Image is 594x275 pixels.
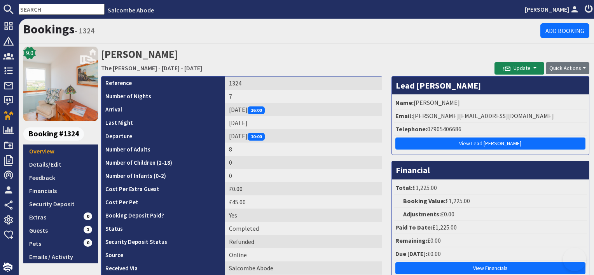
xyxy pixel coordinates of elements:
[525,5,580,14] a: [PERSON_NAME]
[225,90,382,103] td: 7
[394,234,587,247] li: £0.00
[392,161,589,179] h3: Financial
[494,62,544,75] button: Update
[23,224,98,237] a: Guests1
[101,222,225,235] th: Status
[248,106,265,114] span: 16:00
[162,64,202,72] a: [DATE] - [DATE]
[395,262,585,274] a: View Financials
[394,208,587,221] li: £0.00
[23,21,75,37] a: Bookings
[248,133,265,141] span: 10:00
[101,209,225,222] th: Booking Deposit Paid?
[395,137,585,150] a: View Lead [PERSON_NAME]
[101,169,225,182] th: Number of Infants (0-2)
[394,195,587,208] li: £1,225.00
[101,103,225,116] th: Arrival
[403,210,441,218] strong: Adjustments:
[101,47,494,74] h2: [PERSON_NAME]
[394,221,587,234] li: £1,225.00
[394,123,587,136] li: 07905406686
[225,235,382,248] td: Refunded
[395,250,427,258] strong: Due [DATE]:
[503,64,531,71] span: Update
[23,197,98,211] a: Security Deposit
[101,235,225,248] th: Security Deposit Status
[101,143,225,156] th: Number of Adults
[158,64,161,72] span: -
[225,222,382,235] td: Completed
[101,261,225,275] th: Received Via
[3,263,12,272] img: staytech_i_w-64f4e8e9ee0a9c174fd5317b4b171b261742d2d393467e5bdba4413f4f884c10.svg
[23,127,84,141] span: Booking #1324
[101,77,225,90] th: Reference
[101,248,225,261] th: Source
[403,197,445,205] strong: Booking Value:
[394,110,587,123] li: [PERSON_NAME][EMAIL_ADDRESS][DOMAIN_NAME]
[19,4,105,15] input: SEARCH
[225,143,382,156] td: 8
[395,112,413,120] strong: Email:
[26,48,33,57] span: 9.0
[23,250,98,263] a: Emails / Activity
[225,77,382,90] td: 1324
[225,103,382,116] td: [DATE]
[546,62,589,74] button: Quick Actions
[84,226,92,233] span: 1
[23,211,98,224] a: Extras0
[101,182,225,195] th: Cost Per Extra Guest
[225,209,382,222] td: Yes
[108,6,154,14] a: Salcombe Abode
[101,156,225,169] th: Number of Children (2-18)
[101,116,225,129] th: Last Night
[395,237,427,244] strong: Remaining:
[394,96,587,110] li: [PERSON_NAME]
[84,212,92,220] span: 0
[394,247,587,261] li: £0.00
[540,23,589,38] a: Add Booking
[225,195,382,209] td: £45.00
[23,237,98,250] a: Pets0
[225,129,382,143] td: [DATE]
[23,47,98,121] a: The Holt's icon9.0
[101,195,225,209] th: Cost Per Pet
[392,77,589,94] h3: Lead [PERSON_NAME]
[225,182,382,195] td: £0.00
[75,26,94,35] small: - 1324
[395,125,427,133] strong: Telephone:
[101,90,225,103] th: Number of Nights
[84,239,92,247] span: 0
[101,129,225,143] th: Departure
[225,116,382,129] td: [DATE]
[225,156,382,169] td: 0
[563,248,586,271] iframe: Toggle Customer Support
[23,144,98,158] a: Overview
[225,248,382,261] td: Online
[23,47,98,121] img: The Holt's icon
[23,127,95,141] a: Booking #1324
[23,184,98,197] a: Financials
[395,99,414,106] strong: Name:
[395,184,412,191] strong: Total:
[225,261,382,275] td: Salcombe Abode
[225,169,382,182] td: 0
[395,223,432,231] strong: Paid To Date:
[101,64,157,72] a: The [PERSON_NAME]
[23,171,98,184] a: Feedback
[394,181,587,195] li: £1,225.00
[23,158,98,171] a: Details/Edit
